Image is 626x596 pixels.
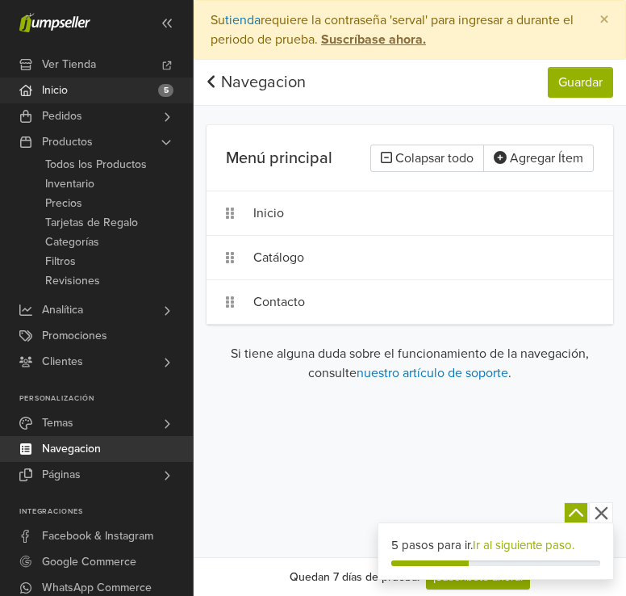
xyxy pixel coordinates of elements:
span: 5 [158,84,173,97]
span: Tarjetas de Regalo [45,213,138,233]
span: Inventario [45,174,94,194]
span: × [599,8,609,31]
span: Páginas [42,462,81,488]
strong: Suscríbase ahora. [321,31,426,48]
p: Si tiene alguna duda sobre el funcionamiento de la navegación, consulte . [207,344,613,383]
span: Clientes [42,349,83,375]
p: Integraciones [19,507,193,517]
span: Analítica [42,297,83,323]
span: Google Commerce [42,549,136,575]
span: Temas [42,410,73,436]
span: Todos los Productos [45,155,147,174]
a: Suscríbase ahora. [318,31,426,48]
span: Categorías [45,233,99,252]
div: Contacto [253,287,528,317]
p: Personalización [19,394,193,404]
div: 5 pasos para ir. [391,536,600,555]
span: Pedidos [42,103,82,129]
span: Productos [42,129,93,155]
a: nuestro artículo de soporte [357,365,508,381]
div: Catálogo [253,242,528,273]
a: Ir al siguiente paso. [473,538,574,552]
span: Filtros [45,252,76,271]
span: Revisiones [45,271,100,291]
button: Close [583,1,625,40]
span: Navegacion [42,436,101,462]
button: Guardar [548,67,613,98]
span: Promociones [42,323,107,349]
div: Quedan 7 días de prueba. [290,569,419,586]
span: Precios [45,194,82,213]
button: Colapsar todo [370,145,484,172]
a: Navegacion [207,73,306,92]
button: Agregar Ítem [483,145,594,172]
span: Ver Tienda [42,52,96,78]
span: Inicio [42,78,68,103]
div: Inicio [253,198,528,229]
h5: Menú principal [226,149,403,168]
a: tienda [225,12,261,28]
span: Facebook & Instagram [42,523,153,549]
